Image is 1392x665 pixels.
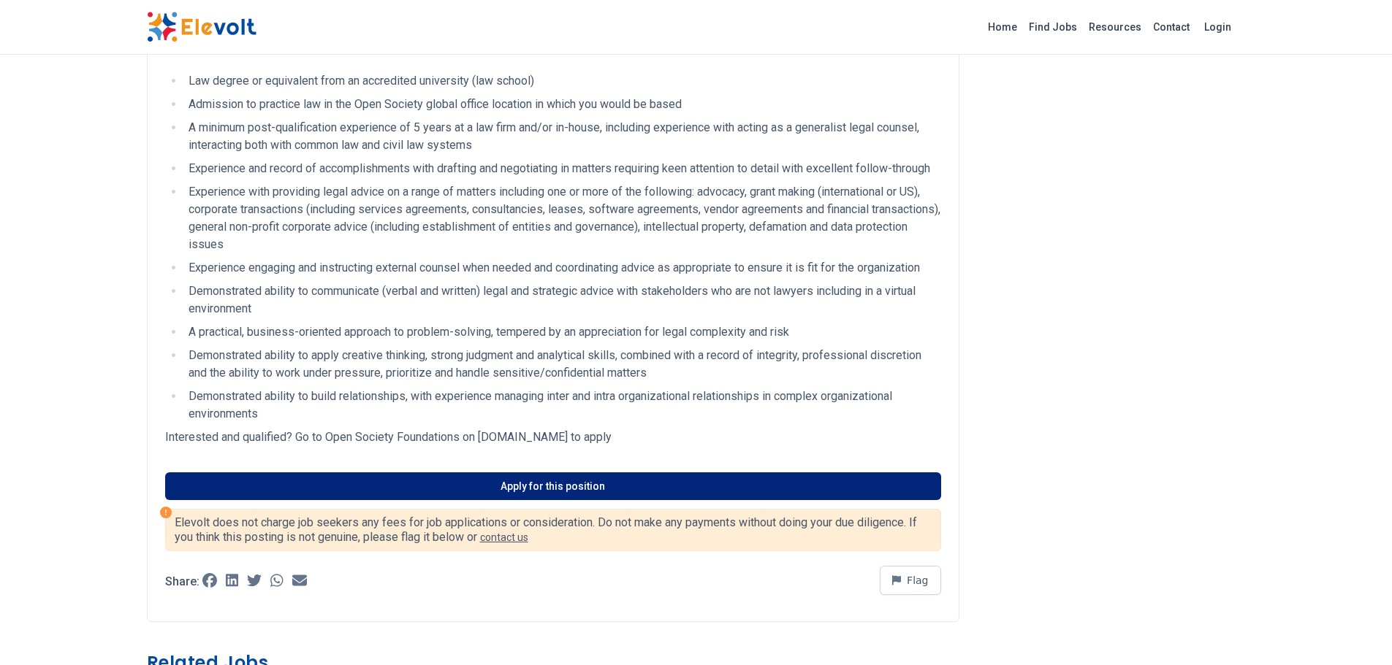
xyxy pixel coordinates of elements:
[147,12,256,42] img: Elevolt
[184,347,941,382] li: Demonstrated ability to apply creative thinking, strong judgment and analytical skills, combined ...
[184,282,941,318] li: Demonstrated ability to communicate (verbal and written) legal and strategic advice with stakehol...
[1023,15,1083,39] a: Find Jobs
[184,96,941,113] li: Admission to practice law in the Open Society global office location in which you would be based
[165,472,941,500] a: Apply for this position
[184,323,941,341] li: A practical, business-oriented approach to problem-solving, tempered by an appreciation for legal...
[1083,15,1147,39] a: Resources
[184,119,941,154] li: A minimum post-qualification experience of 5 years at a law firm and/or in-house, including exper...
[1319,595,1392,665] iframe: Chat Widget
[175,515,932,545] p: Elevolt does not charge job seekers any fees for job applications or consideration. Do not make a...
[184,160,941,177] li: Experience and record of accomplishments with drafting and negotiating in matters requiring keen ...
[480,531,528,543] a: contact us
[165,428,941,446] p: Interested and qualified? Go to Open Society Foundations on [DOMAIN_NAME] to apply
[165,576,199,588] p: Share:
[880,566,941,595] button: Flag
[184,259,941,277] li: Experience engaging and instructing external counsel when needed and coordinating advice as appro...
[184,72,941,90] li: Law degree or equivalent from an accredited university (law school)
[184,388,941,423] li: Demonstrated ability to build relationships, with experience managing inter and intra organizatio...
[184,183,941,253] li: Experience with providing legal advice on a range of matters including one or more of the followi...
[983,124,1246,328] iframe: Advertisement
[1147,15,1195,39] a: Contact
[982,15,1023,39] a: Home
[1195,12,1240,42] a: Login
